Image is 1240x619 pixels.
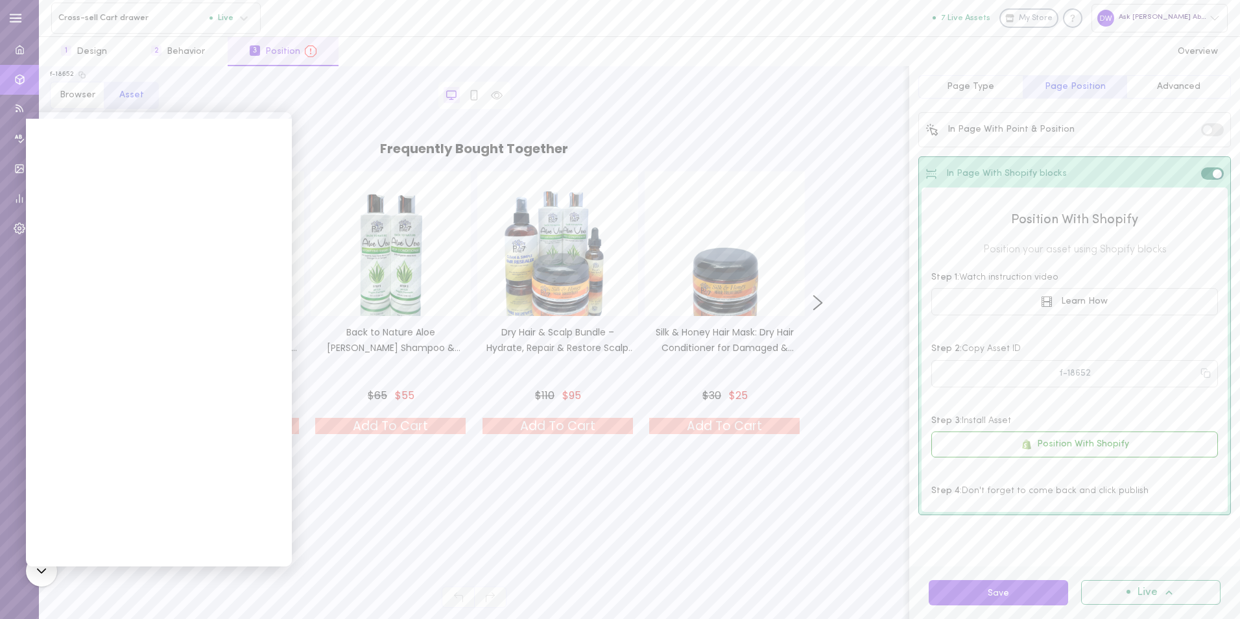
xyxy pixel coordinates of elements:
span: 2 [151,45,161,56]
span: Add To Cart [483,418,633,434]
span: Copy Asset ID [962,344,1021,354]
button: Browser [50,82,104,109]
span: Page Type [947,82,994,91]
button: Right arrow [808,171,828,434]
div: In Page With Point & Position [925,123,1075,136]
div: Ask [PERSON_NAME] About Hair & Health [1091,4,1228,32]
span: 95 [569,389,581,404]
button: Asset [104,82,159,109]
div: Add To Cart [311,171,471,434]
div: Knowledge center [1063,8,1082,28]
button: Page Position [1023,75,1127,99]
button: Save [929,580,1068,605]
div: Add To Cart [477,171,638,434]
span: $ [395,389,401,404]
span: Page Position [1045,82,1106,91]
span: Step 4: [931,485,1218,498]
span: Don't forget to come back and click publish [962,486,1149,496]
button: 2Behavior [129,37,227,66]
span: 30 [709,389,721,404]
h2: Frequently Bought Together [142,142,806,155]
span: $ [562,389,569,404]
span: 1 [61,45,71,56]
span: $ [535,389,542,404]
div: Add To Cart [645,171,805,434]
span: Cross-sell Cart drawer [58,13,209,23]
span: Redo [474,587,507,608]
span: Position With Shopify [931,211,1218,229]
span: 110 [542,389,554,404]
span: Undo [442,587,474,608]
button: Position With Shopify [931,431,1218,457]
span: 3 [250,45,260,56]
span: Install Asset [962,416,1011,426]
a: 7 Live Assets [933,14,999,23]
div: f-18652 [50,70,74,79]
button: 7 Live Assets [933,14,990,22]
h3: Back to Nature Aloe [PERSON_NAME] Shampoo & Deep Conditioner System | Hydrating & Scalp-Soothing ... [316,324,466,340]
span: Live [1137,587,1158,598]
span: My Store [1019,13,1053,25]
span: Advanced [1157,82,1200,91]
span: Positioning issues [300,46,316,56]
button: f-18652 [931,360,1218,387]
span: $ [702,389,709,404]
button: Page Type [918,75,1023,99]
span: Step 1: [931,271,1218,284]
span: Add To Cart [315,418,466,434]
div: In Page With Shopify blocks [925,168,1067,180]
span: Position your asset using Shopify blocks [931,243,1218,257]
span: Add To Cart [649,418,800,434]
span: 25 [735,389,748,404]
span: 65 [374,389,387,404]
span: 55 [401,389,414,404]
button: Live [1081,580,1221,605]
h3: Dry Hair & Scalp Bundle – Hydrate, Repair & Restore Scalp Balance [483,324,633,340]
span: Watch instruction video [959,273,1058,282]
h3: Silk & Honey Hair Mask: Dry Hair Conditioner for Damaged & Frizzy Hair [650,324,800,340]
span: Step 2: [931,343,1218,356]
button: Overview [1156,37,1240,66]
a: My Store [999,8,1058,28]
span: Live [209,14,233,22]
button: Learn How [931,288,1218,315]
button: 3Position Positioning issues [228,37,339,66]
button: Advanced [1127,75,1231,99]
span: $ [368,389,374,404]
span: Step 3: [931,415,1218,428]
span: $ [729,389,735,404]
button: 1Design [39,37,129,66]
